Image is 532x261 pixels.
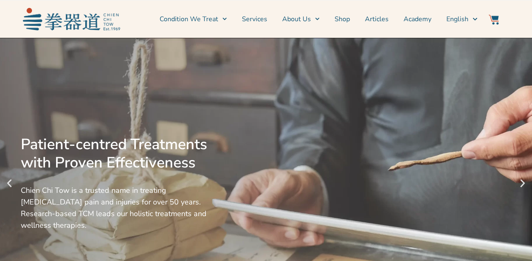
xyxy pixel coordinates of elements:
[365,9,389,30] a: Articles
[160,9,227,30] a: Condition We Treat
[4,178,15,189] div: Previous slide
[282,9,320,30] a: About Us
[446,9,477,30] a: English
[335,9,350,30] a: Shop
[242,9,267,30] a: Services
[489,15,499,25] img: Website Icon-03
[517,178,528,189] div: Next slide
[446,14,468,24] span: English
[21,135,222,172] div: Patient-centred Treatments with Proven Effectiveness
[404,9,431,30] a: Academy
[124,9,478,30] nav: Menu
[21,185,222,231] div: Chien Chi Tow is a trusted name in treating [MEDICAL_DATA] pain and injuries for over 50 years. R...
